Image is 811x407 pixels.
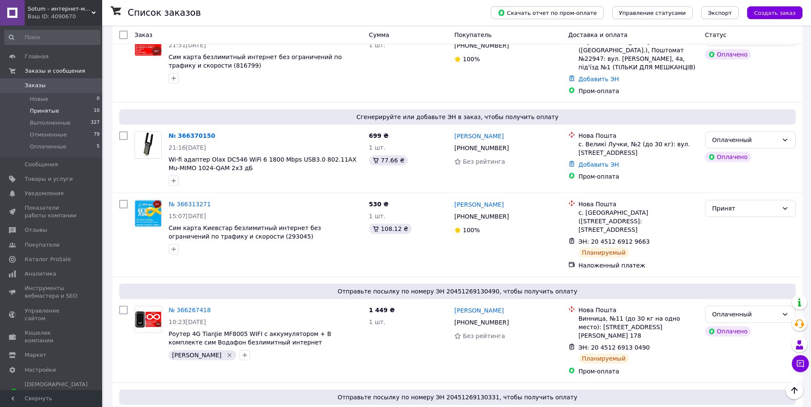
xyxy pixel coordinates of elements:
span: Новые [30,95,49,103]
div: [PHONE_NUMBER] [453,316,510,328]
span: Создать заказ [754,10,796,16]
span: Покупатель [454,31,492,38]
a: Сим карта безлимитный интернет без ограничений по трафику и скорости (816799) [169,54,342,69]
span: 15:07[DATE] [169,213,206,219]
div: Наложенный платеж [579,261,698,270]
span: Оплаченные [30,143,66,151]
div: Ваш ID: 4090670 [28,13,102,20]
span: Статус [705,31,727,38]
div: м. [GEOGRAPHIC_DATA] ([GEOGRAPHIC_DATA].), Поштомат №22947: вул. [PERSON_NAME], 4а, під'їзд №1 (Т... [579,37,698,71]
span: Настройки [25,366,56,374]
span: Управление сайтом [25,307,79,322]
span: Отправьте посылку по номеру ЭН 20451269130331, чтобы получить оплату [123,393,792,401]
span: Сгенерируйте или добавьте ЭН в заказ, чтобы получить оплату [123,113,792,121]
span: Показатели работы компании [25,204,79,219]
span: 79 [94,131,100,139]
span: Отзывы [25,226,47,234]
span: 1 шт. [369,144,386,151]
span: 1 шт. [369,319,386,325]
span: 10:23[DATE] [169,319,206,325]
a: № 366313271 [169,201,211,208]
span: Аналитика [25,270,56,278]
a: Создать заказ [739,9,802,16]
div: [PHONE_NUMBER] [453,142,510,154]
button: Экспорт [701,6,739,19]
div: Нова Пошта [579,306,698,314]
img: Фото товару [135,311,161,328]
div: Пром-оплата [579,367,698,376]
div: с. [GEOGRAPHIC_DATA] ([STREET_ADDRESS]: [STREET_ADDRESS] [579,208,698,234]
span: Покупатели [25,241,60,249]
a: № 366267418 [169,307,211,313]
a: [PERSON_NAME] [454,132,504,140]
span: 1 шт. [369,42,386,48]
a: Добавить ЭН [579,161,619,168]
span: ЭН: 20 4512 6912 9663 [579,238,650,245]
span: Маркет [25,351,46,359]
span: Управление статусами [619,10,686,16]
span: ЭН: 20 4512 6913 0490 [579,344,650,351]
span: Каталог ProSale [25,256,71,263]
a: Wi-fi адаптер Olax DC546 WiFi 6 1800 Mbps USB3.0 802.11AX Mu-MIMO 1024-QAM 2х3 дБ [169,156,356,171]
a: Сим карта Киевстар безлимитный интернет без ограничений по трафику и скорости (293045) [169,225,321,240]
div: 108.12 ₴ [369,224,412,234]
div: Оплаченный [712,135,778,145]
span: Товары и услуги [25,175,73,183]
span: 100% [463,227,480,233]
span: 5 [97,143,100,151]
span: 0 [97,95,100,103]
span: Заказы и сообщения [25,67,85,75]
span: 327 [91,119,100,127]
div: Пром-оплата [579,87,698,95]
a: Роутер 4G TianJie MF8005 WIFI с аккумулятором + В комплекте сим Водафон безлимитный интернет [169,330,331,346]
span: Заказы [25,82,46,89]
div: [PHONE_NUMBER] [453,211,510,222]
span: [DEMOGRAPHIC_DATA] и счета [25,381,88,404]
span: Отправьте посылку по номеру ЭН 20451269130490, чтобы получить оплату [123,287,792,296]
a: № 366370150 [169,132,215,139]
span: 100% [463,56,480,63]
div: Винница, №11 (до 30 кг на одно место): [STREET_ADDRESS][PERSON_NAME] 178 [579,314,698,340]
span: Отмененные [30,131,67,139]
span: Заказ [135,31,152,38]
div: Оплачено [705,49,751,60]
span: 10 [94,107,100,115]
span: Инструменты вебмастера и SEO [25,285,79,300]
a: Фото товару [135,131,162,159]
div: Планируемый [579,248,629,258]
span: Уведомления [25,190,63,197]
span: Доставка и оплата [568,31,628,38]
button: Управление статусами [612,6,693,19]
button: Чат с покупателем [792,355,809,372]
div: Оплачено [705,326,751,336]
span: 1 449 ₴ [369,307,395,313]
div: Оплаченный [712,310,778,319]
span: Выполненные [30,119,71,127]
input: Поиск [4,30,100,45]
span: Sotum - интернет-магазин по продаже роутеров (модемов) и интернета без ограничений. [28,5,92,13]
svg: Удалить метку [226,352,233,359]
button: Наверх [785,381,803,399]
span: 699 ₴ [369,132,389,139]
span: Принятые [30,107,59,115]
button: Скачать отчет по пром-оплате [491,6,604,19]
span: Без рейтинга [463,333,505,339]
span: Кошелек компании [25,329,79,344]
div: Нова Пошта [579,131,698,140]
span: Сумма [369,31,390,38]
div: Нова Пошта [579,200,698,208]
span: 21:16[DATE] [169,144,206,151]
a: Фото товару [135,306,162,333]
span: 1 шт. [369,213,386,219]
img: Фото товару [135,200,161,227]
span: Скачать отчет по пром-оплате [498,9,597,17]
a: [PERSON_NAME] [454,200,504,209]
div: Оплачено [705,152,751,162]
span: [PERSON_NAME] [172,352,221,359]
button: Создать заказ [747,6,802,19]
span: Главная [25,53,49,60]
